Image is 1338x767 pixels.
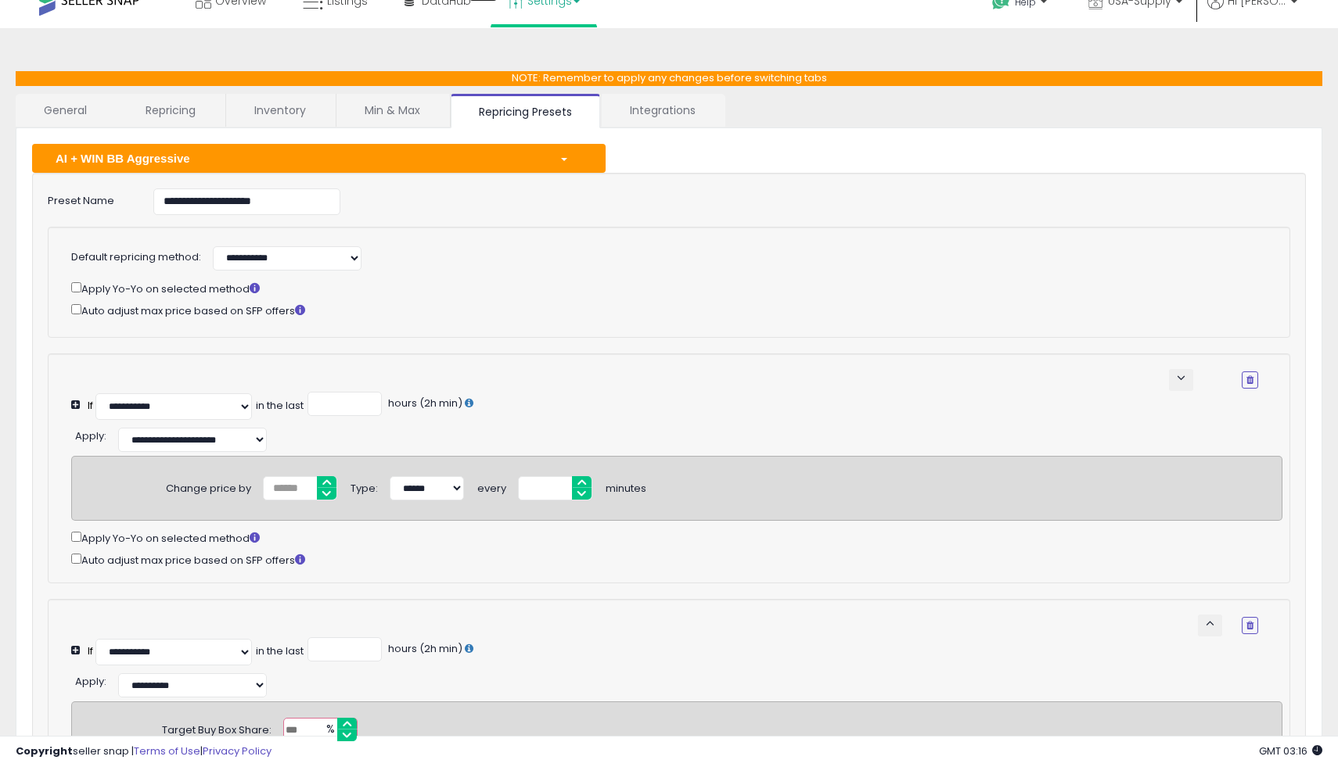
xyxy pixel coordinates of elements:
strong: Copyright [16,744,73,758]
span: keyboard_arrow_up [1203,616,1218,631]
label: Default repricing method: [71,250,201,265]
p: NOTE: Remember to apply any changes before switching tabs [16,71,1322,86]
div: : [75,669,106,690]
span: Apply [75,674,104,689]
span: hours (2h min) [386,641,462,656]
div: AI + WIN BB Aggressive [44,150,548,167]
a: Integrations [602,94,724,127]
span: 2025-10-13 03:16 GMT [1259,744,1322,758]
a: Privacy Policy [203,744,272,758]
div: Type: [351,476,378,496]
button: keyboard_arrow_up [1198,615,1222,636]
a: Terms of Use [134,744,200,758]
div: Target Buy Box Share: [162,718,272,738]
button: keyboard_arrow_down [1169,369,1193,391]
a: Min & Max [336,94,448,127]
span: keyboard_arrow_down [1174,371,1189,385]
label: Preset Name [36,188,142,209]
a: Inventory [226,94,334,127]
a: General [16,94,116,127]
div: Auto adjust max price based on SFP offers [71,301,1258,319]
div: in the last [256,399,304,414]
span: hours (2h min) [386,396,462,410]
div: Auto adjust max price based on SFP offers [71,550,1282,568]
div: Apply Yo-Yo on selected method [71,279,1258,297]
span: % [317,719,342,742]
span: Apply [75,428,104,443]
a: Repricing Presets [451,94,600,128]
div: seller snap | | [16,744,272,759]
i: Remove Condition [1246,621,1253,630]
button: AI + WIN BB Aggressive [32,144,606,173]
div: : [75,424,106,444]
div: every [477,476,506,496]
i: Remove Condition [1246,375,1253,385]
div: minutes [606,476,646,496]
div: Apply Yo-Yo on selected method [71,529,1282,547]
div: Change price by [166,476,251,496]
div: in the last [256,644,304,659]
a: Repricing [117,94,224,127]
